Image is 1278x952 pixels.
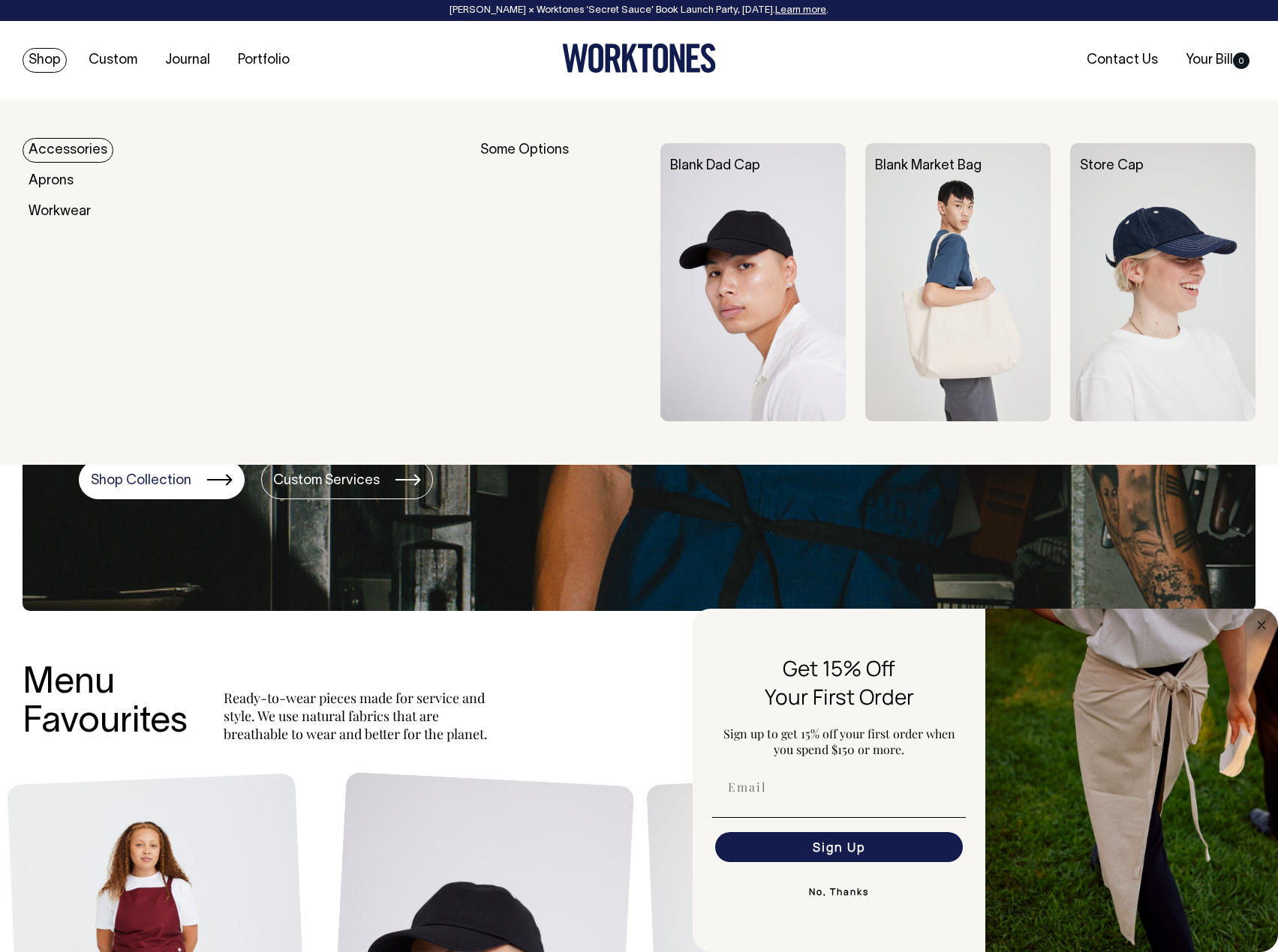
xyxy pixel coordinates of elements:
a: Custom [83,48,143,73]
a: Shop Collection [79,460,245,499]
input: Email [715,772,963,802]
span: Your First Order [765,682,914,711]
a: Custom Services [261,460,433,499]
a: Portfolio [232,48,296,73]
img: Blank Market Bag [865,143,1051,421]
button: Close dialog [1252,616,1270,634]
a: Shop [23,48,67,73]
a: Aprons [23,169,80,193]
a: Blank Market Bag [875,160,982,172]
img: Blank Dad Cap [660,143,846,421]
a: Learn more [775,6,826,15]
a: Journal [159,48,216,73]
div: FLYOUT Form [693,609,1278,952]
button: Sign Up [715,832,963,862]
div: [PERSON_NAME] × Worktones ‘Secret Sauce’ Book Launch Party, [DATE]. . [15,5,1263,16]
a: Workwear [23,199,97,224]
a: Your Bill0 [1180,48,1255,73]
p: Ready-to-wear pieces made for service and style. We use natural fabrics that are breathable to we... [224,689,494,743]
button: No, Thanks [712,877,966,907]
div: Some Options [480,143,641,421]
a: Contact Us [1081,48,1164,73]
img: 5e34ad8f-4f05-4173-92a8-ea475ee49ac9.jpeg [985,609,1278,952]
span: Sign up to get 15% off your first order when you spend $150 or more. [723,726,955,757]
span: 0 [1233,52,1249,69]
span: Get 15% Off [783,654,895,682]
a: Blank Dad Cap [670,160,760,172]
a: Accessories [23,138,113,163]
h3: Menu Favourites [23,664,188,744]
img: Store Cap [1070,143,1255,421]
a: Store Cap [1080,160,1144,172]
